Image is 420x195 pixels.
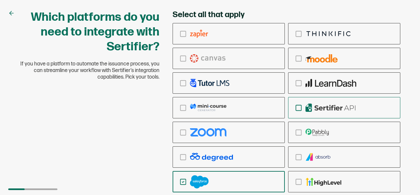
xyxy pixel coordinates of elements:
img: mcg [190,104,226,112]
img: gohighlevel [305,178,341,186]
img: canvas [190,54,225,62]
img: learndash [305,79,356,87]
img: salesforce [190,175,209,188]
img: degreed [190,153,233,161]
img: pabbly [305,128,329,136]
h1: Which platforms do you need to integrate with Sertifier? [20,10,159,54]
img: absorb [305,153,331,161]
div: checkbox-group [173,23,400,192]
img: zapier [190,30,208,38]
iframe: Chat Widget [387,163,420,195]
img: api [305,104,356,112]
img: thinkific [305,30,352,38]
span: Select all that apply [173,10,244,20]
img: zoom [190,128,226,136]
img: moodle [305,54,338,62]
img: tutor [190,79,229,87]
span: If you have a platform to automate the issuance process, you can streamline your workflow with Se... [20,61,159,81]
